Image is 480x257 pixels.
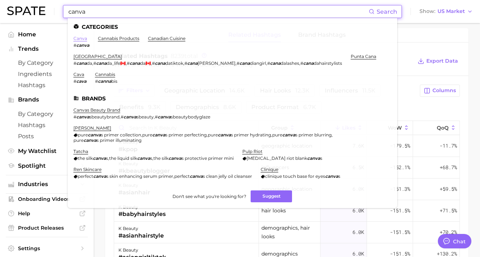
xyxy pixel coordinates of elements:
[73,155,234,161] div: , ,
[18,245,76,252] span: Settings
[6,29,88,40] a: Home
[6,131,88,142] a: Posts
[187,60,198,66] em: cana
[76,114,89,120] em: canva
[73,173,252,179] div: ,
[440,228,457,236] span: +70.2%
[18,133,76,140] span: Posts
[231,132,271,137] span: s primer hydrating
[127,60,130,66] span: #
[78,173,93,179] span: perfect
[247,155,307,161] span: [MEDICAL_DATA] riot blank
[353,228,364,236] span: 6.0k
[18,122,76,128] span: Hashtags
[295,132,332,137] span: s primer blurring
[76,42,89,48] em: canva
[437,125,449,131] span: QoQ
[438,9,465,13] span: US Market
[97,137,142,143] span: s primer illuminating
[307,155,320,161] em: canva
[73,114,210,120] div: , ,
[390,141,410,150] span: -179.5%
[198,60,235,66] span: [PERSON_NAME]
[281,60,299,66] span: dalashes
[190,173,203,179] em: canva
[242,149,263,154] a: pulp riot
[73,132,383,143] div: , , , ,
[353,206,364,215] span: 6.0k
[169,155,181,161] em: canva
[218,132,231,137] em: canva
[18,210,76,217] span: Help
[6,57,88,68] a: by Category
[109,155,137,161] span: the liquid silk
[89,114,120,120] span: sbeautybrand
[150,155,152,161] span: s
[98,78,111,84] em: canna
[18,31,76,38] span: Home
[78,155,93,161] span: the silk
[118,210,166,218] div: #babyhairstyles
[78,132,88,137] span: pure
[106,173,173,179] span: s skin enhancing serum primer
[148,36,185,41] a: canadian cuisine
[114,222,459,243] button: k beauty#asianhairstyleDemographics, Hair looks6.0k-151.5%+70.2%
[18,96,76,103] span: Brands
[272,132,282,137] span: pure
[18,46,76,52] span: Trends
[320,155,322,161] span: s
[153,155,169,161] span: the silk
[130,60,140,66] em: cana
[338,173,340,179] span: s
[111,78,117,84] span: bis
[6,44,88,54] button: Trends
[84,137,97,143] em: canva
[18,225,76,231] span: Product Releases
[208,132,218,137] span: pure
[96,60,107,66] em: cana
[87,60,92,66] span: da
[18,82,76,89] span: Hashtags
[73,125,111,131] a: [PERSON_NAME]
[261,206,286,215] span: Hair looks
[239,60,250,66] em: cana
[6,243,88,254] a: Settings
[6,120,88,131] a: Hashtags
[440,141,457,150] span: -11.7%
[73,107,120,113] a: canvas beauty brand
[76,60,87,66] em: cana
[118,224,164,233] div: k beauty
[18,162,76,169] span: Spotlight
[184,60,187,66] span: #
[6,194,88,204] a: Onboarding Videos
[73,42,76,48] span: #
[6,222,88,233] a: Product Releases
[73,149,88,154] a: tatcha
[73,24,391,30] li: Categories
[107,60,126,66] span: da_life🇨🇦
[420,85,460,97] button: Columns
[73,54,122,59] a: [GEOGRAPHIC_DATA]
[165,60,183,66] span: datiktok
[440,185,457,193] span: +59.5%
[140,60,151,66] span: da🇨🇦
[18,148,76,154] span: My Watchlist
[261,167,278,172] a: clinique
[6,94,88,105] button: Brands
[93,155,106,161] em: canva
[6,68,88,80] a: Ingredients
[203,173,252,179] span: s clean jelly oil cleanser
[118,246,166,254] div: k beauty
[267,60,270,66] span: #
[420,9,435,13] span: Show
[6,179,88,190] button: Industries
[95,78,98,84] span: #
[426,58,458,64] span: Export Data
[73,114,76,120] span: #
[251,190,292,202] button: Suggest
[174,173,190,179] span: perfect
[142,132,152,137] span: pure
[300,60,303,66] span: #
[73,167,102,172] a: ren skincare
[73,95,391,102] li: Brands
